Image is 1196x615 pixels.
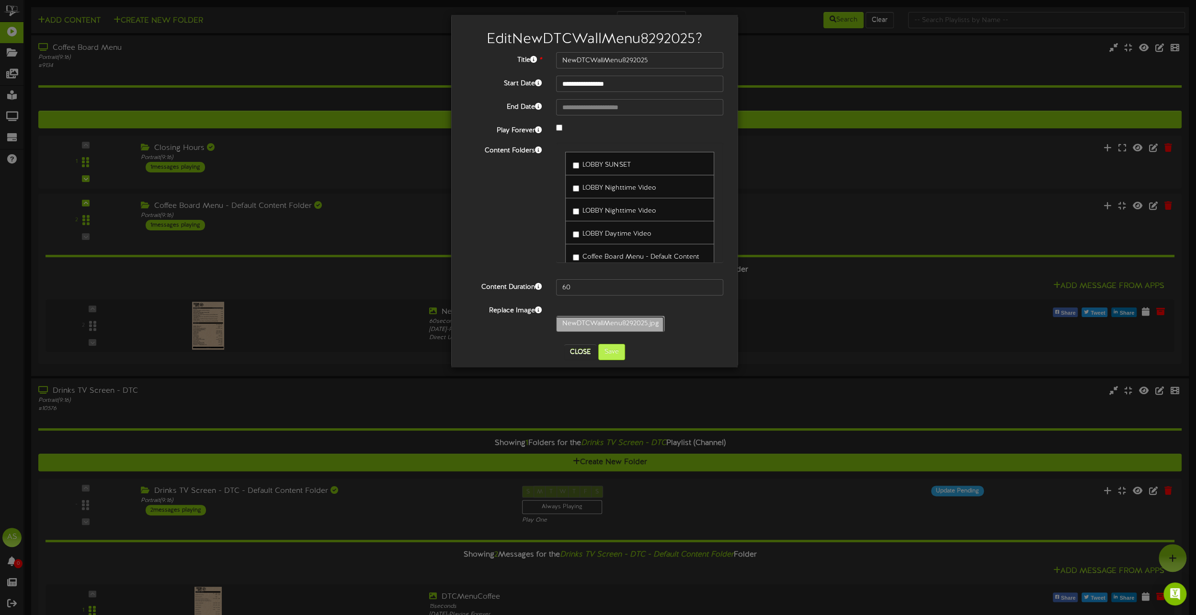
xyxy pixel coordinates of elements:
[458,279,549,292] label: Content Duration
[458,303,549,316] label: Replace Image
[458,52,549,65] label: Title
[573,185,579,192] input: LOBBY Nighttime Video
[582,161,630,169] span: LOBBY SUNSET
[582,253,699,270] span: Coffee Board Menu - Default Content Folder
[466,32,723,47] h2: Edit NewDTCWallMenu8292025 ?
[556,279,723,296] input: 15
[582,184,656,192] span: LOBBY Nighttime Video
[582,230,651,238] span: LOBBY Daytime Video
[458,143,549,156] label: Content Folders
[564,344,596,360] button: Close
[573,254,579,261] input: Coffee Board Menu - Default Content Folder
[556,52,723,68] input: Title
[573,231,579,238] input: LOBBY Daytime Video
[458,99,549,112] label: End Date
[573,162,579,169] input: LOBBY SUNSET
[458,123,549,136] label: Play Forever
[582,207,656,215] span: LOBBY Nighttime Video
[573,208,579,215] input: LOBBY Nighttime Video
[1163,582,1186,605] div: Open Intercom Messenger
[458,76,549,89] label: Start Date
[598,344,625,360] button: Save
